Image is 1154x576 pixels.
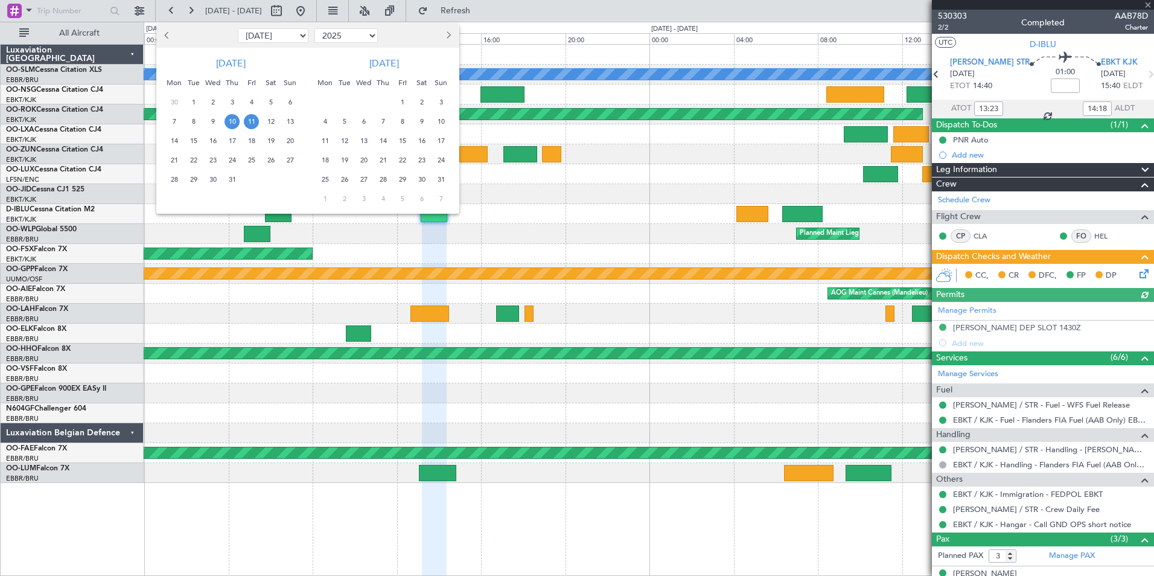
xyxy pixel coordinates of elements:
div: Mon [316,73,335,92]
div: 3-9-2025 [354,189,374,208]
span: 1 [395,95,410,110]
div: 16-8-2025 [412,131,432,150]
div: Sun [432,73,451,92]
span: 21 [375,153,391,168]
div: 30-7-2025 [203,170,223,189]
span: 13 [356,133,371,149]
div: 19-7-2025 [261,131,281,150]
div: 2-7-2025 [203,92,223,112]
span: 17 [433,133,448,149]
div: 13-7-2025 [281,112,300,131]
div: 27-7-2025 [281,150,300,170]
div: 8-7-2025 [184,112,203,131]
div: 19-8-2025 [335,150,354,170]
span: 8 [395,114,410,129]
span: 5 [263,95,278,110]
span: 30 [167,95,182,110]
span: 17 [225,133,240,149]
div: 21-8-2025 [374,150,393,170]
div: 20-7-2025 [281,131,300,150]
div: 29-8-2025 [393,170,412,189]
div: 22-7-2025 [184,150,203,170]
div: 21-7-2025 [165,150,184,170]
div: 14-8-2025 [374,131,393,150]
div: Tue [335,73,354,92]
span: 4 [375,191,391,206]
div: 28-7-2025 [165,170,184,189]
span: 2 [337,191,352,206]
button: Next month [441,26,454,45]
span: 14 [167,133,182,149]
div: 28-8-2025 [374,170,393,189]
div: 17-8-2025 [432,131,451,150]
span: 8 [186,114,201,129]
span: 3 [356,191,371,206]
div: 4-9-2025 [374,189,393,208]
span: 26 [337,172,352,187]
div: 31-8-2025 [432,170,451,189]
span: 7 [375,114,391,129]
div: 26-8-2025 [335,170,354,189]
span: 1 [317,191,333,206]
span: 23 [414,153,429,168]
span: 1 [186,95,201,110]
span: 31 [225,172,240,187]
span: 7 [433,191,448,206]
div: 25-7-2025 [242,150,261,170]
div: Tue [184,73,203,92]
div: 30-8-2025 [412,170,432,189]
span: 6 [356,114,371,129]
div: Sat [412,73,432,92]
span: 6 [414,191,429,206]
span: 18 [317,153,333,168]
div: 2-8-2025 [412,92,432,112]
div: 14-7-2025 [165,131,184,150]
div: 23-8-2025 [412,150,432,170]
div: 5-8-2025 [335,112,354,131]
span: 22 [186,153,201,168]
span: 24 [433,153,448,168]
div: Fri [393,73,412,92]
div: 6-8-2025 [354,112,374,131]
span: 24 [225,153,240,168]
span: 27 [282,153,298,168]
div: 2-9-2025 [335,189,354,208]
div: 3-7-2025 [223,92,242,112]
span: 25 [244,153,259,168]
span: 5 [337,114,352,129]
div: Mon [165,73,184,92]
div: 16-7-2025 [203,131,223,150]
div: Sun [281,73,300,92]
span: 20 [282,133,298,149]
span: 18 [244,133,259,149]
span: 28 [167,172,182,187]
div: 6-9-2025 [412,189,432,208]
div: 5-9-2025 [393,189,412,208]
span: 11 [317,133,333,149]
div: 3-8-2025 [432,92,451,112]
button: Previous month [161,26,174,45]
span: 27 [356,172,371,187]
div: 10-7-2025 [223,112,242,131]
span: 31 [433,172,448,187]
span: 4 [244,95,259,110]
div: 9-8-2025 [412,112,432,131]
span: 12 [263,114,278,129]
div: 8-8-2025 [393,112,412,131]
div: 17-7-2025 [223,131,242,150]
div: 1-7-2025 [184,92,203,112]
span: 3 [225,95,240,110]
div: 20-8-2025 [354,150,374,170]
span: 30 [414,172,429,187]
div: 26-7-2025 [261,150,281,170]
div: 18-8-2025 [316,150,335,170]
div: Thu [374,73,393,92]
div: 7-8-2025 [374,112,393,131]
div: 31-7-2025 [223,170,242,189]
span: 25 [317,172,333,187]
span: 29 [186,172,201,187]
span: 23 [205,153,220,168]
div: 1-9-2025 [316,189,335,208]
div: 15-7-2025 [184,131,203,150]
div: 10-8-2025 [432,112,451,131]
